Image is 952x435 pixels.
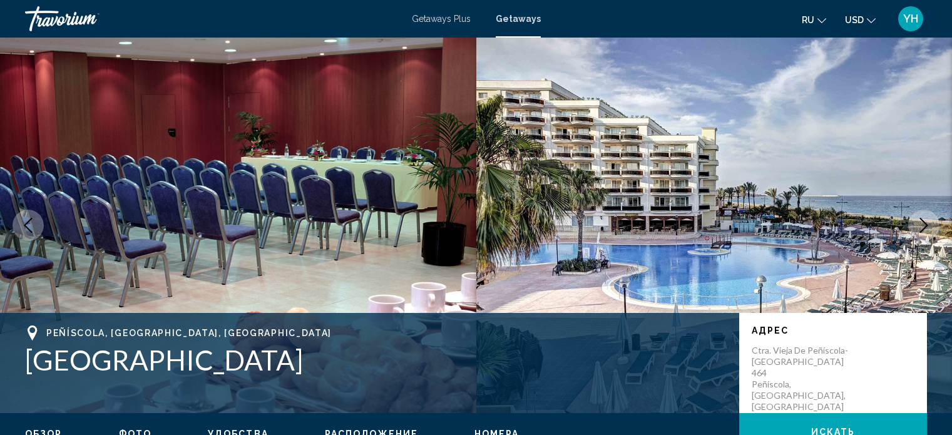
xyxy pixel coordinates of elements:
span: Peñíscola, [GEOGRAPHIC_DATA], [GEOGRAPHIC_DATA] [46,328,332,338]
span: ru [802,15,814,25]
button: Change currency [845,11,876,29]
p: Адрес [752,325,914,335]
button: Next image [908,210,939,241]
a: Getaways Plus [412,14,471,24]
span: USD [845,15,864,25]
a: Getaways [496,14,541,24]
a: Travorium [25,6,399,31]
p: Ctra. Vieja de Peñíscola-[GEOGRAPHIC_DATA] 464 Peñíscola, [GEOGRAPHIC_DATA], [GEOGRAPHIC_DATA] [752,345,852,412]
button: User Menu [894,6,927,32]
h1: [GEOGRAPHIC_DATA] [25,344,727,376]
button: Previous image [13,210,44,241]
button: Change language [802,11,826,29]
span: YH [903,13,918,25]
